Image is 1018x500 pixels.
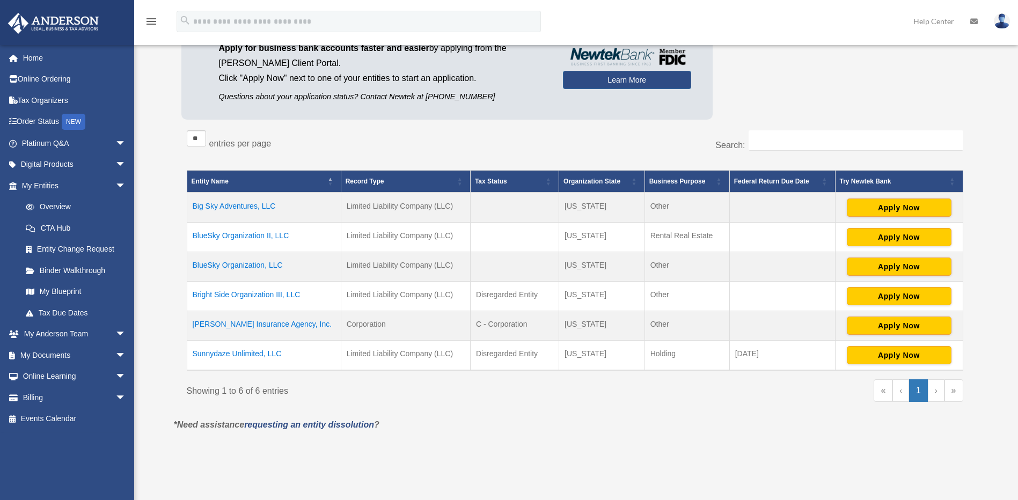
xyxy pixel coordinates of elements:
td: C - Corporation [470,311,559,340]
th: Business Purpose: Activate to sort [645,170,729,193]
a: Previous [892,379,909,402]
td: [PERSON_NAME] Insurance Agency, Inc. [187,311,341,340]
span: arrow_drop_down [115,387,137,409]
button: Apply Now [847,317,951,335]
span: arrow_drop_down [115,366,137,388]
div: Showing 1 to 6 of 6 entries [187,379,567,399]
span: Organization State [563,178,620,185]
i: menu [145,15,158,28]
td: [US_STATE] [559,281,645,311]
td: Bright Side Organization III, LLC [187,281,341,311]
th: Organization State: Activate to sort [559,170,645,193]
a: Online Ordering [8,69,142,90]
span: arrow_drop_down [115,323,137,345]
th: Record Type: Activate to sort [341,170,470,193]
img: NewtekBankLogoSM.png [568,48,686,65]
td: Sunnydaze Unlimited, LLC [187,340,341,370]
td: Limited Liability Company (LLC) [341,281,470,311]
div: NEW [62,114,85,130]
td: [US_STATE] [559,311,645,340]
p: by applying from the [PERSON_NAME] Client Portal. [219,41,547,71]
a: requesting an entity dissolution [244,420,374,429]
td: BlueSky Organization II, LLC [187,222,341,252]
td: Other [645,193,729,223]
a: Binder Walkthrough [15,260,137,281]
button: Apply Now [847,258,951,276]
th: Try Newtek Bank : Activate to sort [835,170,963,193]
td: [US_STATE] [559,252,645,281]
td: Limited Liability Company (LLC) [341,193,470,223]
a: My Entitiesarrow_drop_down [8,175,137,196]
td: Holding [645,340,729,370]
td: Limited Liability Company (LLC) [341,340,470,370]
span: Federal Return Due Date [734,178,809,185]
td: Limited Liability Company (LLC) [341,252,470,281]
p: Click "Apply Now" next to one of your entities to start an application. [219,71,547,86]
span: Business Purpose [649,178,706,185]
td: Disregarded Entity [470,340,559,370]
label: entries per page [209,139,272,148]
a: Digital Productsarrow_drop_down [8,154,142,175]
img: Anderson Advisors Platinum Portal [5,13,102,34]
td: Other [645,252,729,281]
p: Questions about your application status? Contact Newtek at [PHONE_NUMBER] [219,90,547,104]
a: My Blueprint [15,281,137,303]
a: Platinum Q&Aarrow_drop_down [8,133,142,154]
a: Order StatusNEW [8,111,142,133]
a: menu [145,19,158,28]
td: Other [645,311,729,340]
th: Entity Name: Activate to invert sorting [187,170,341,193]
td: Big Sky Adventures, LLC [187,193,341,223]
td: Limited Liability Company (LLC) [341,222,470,252]
button: Apply Now [847,228,951,246]
span: Tax Status [475,178,507,185]
i: search [179,14,191,26]
button: Apply Now [847,346,951,364]
em: *Need assistance ? [174,420,379,429]
a: 1 [909,379,928,402]
button: Apply Now [847,198,951,217]
a: Home [8,47,142,69]
span: arrow_drop_down [115,154,137,176]
a: My Anderson Teamarrow_drop_down [8,323,142,345]
span: Entity Name [192,178,229,185]
a: Tax Organizers [8,90,142,111]
a: Overview [15,196,131,218]
button: Apply Now [847,287,951,305]
td: [US_STATE] [559,193,645,223]
a: Learn More [563,71,691,89]
td: Corporation [341,311,470,340]
div: Try Newtek Bank [840,175,947,188]
td: BlueSky Organization, LLC [187,252,341,281]
a: Tax Due Dates [15,302,137,323]
img: User Pic [994,13,1010,29]
span: Record Type [346,178,384,185]
td: [US_STATE] [559,340,645,370]
span: arrow_drop_down [115,344,137,366]
td: Disregarded Entity [470,281,559,311]
span: arrow_drop_down [115,175,137,197]
a: Billingarrow_drop_down [8,387,142,408]
td: Rental Real Estate [645,222,729,252]
a: My Documentsarrow_drop_down [8,344,142,366]
a: Next [928,379,944,402]
a: Entity Change Request [15,239,137,260]
a: Events Calendar [8,408,142,430]
a: CTA Hub [15,217,137,239]
td: Other [645,281,729,311]
td: [DATE] [729,340,835,370]
span: Apply for business bank accounts faster and easier [219,43,429,53]
a: Online Learningarrow_drop_down [8,366,142,387]
label: Search: [715,141,745,150]
th: Tax Status: Activate to sort [470,170,559,193]
a: First [874,379,892,402]
td: [US_STATE] [559,222,645,252]
span: arrow_drop_down [115,133,137,155]
th: Federal Return Due Date: Activate to sort [729,170,835,193]
a: Last [944,379,963,402]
